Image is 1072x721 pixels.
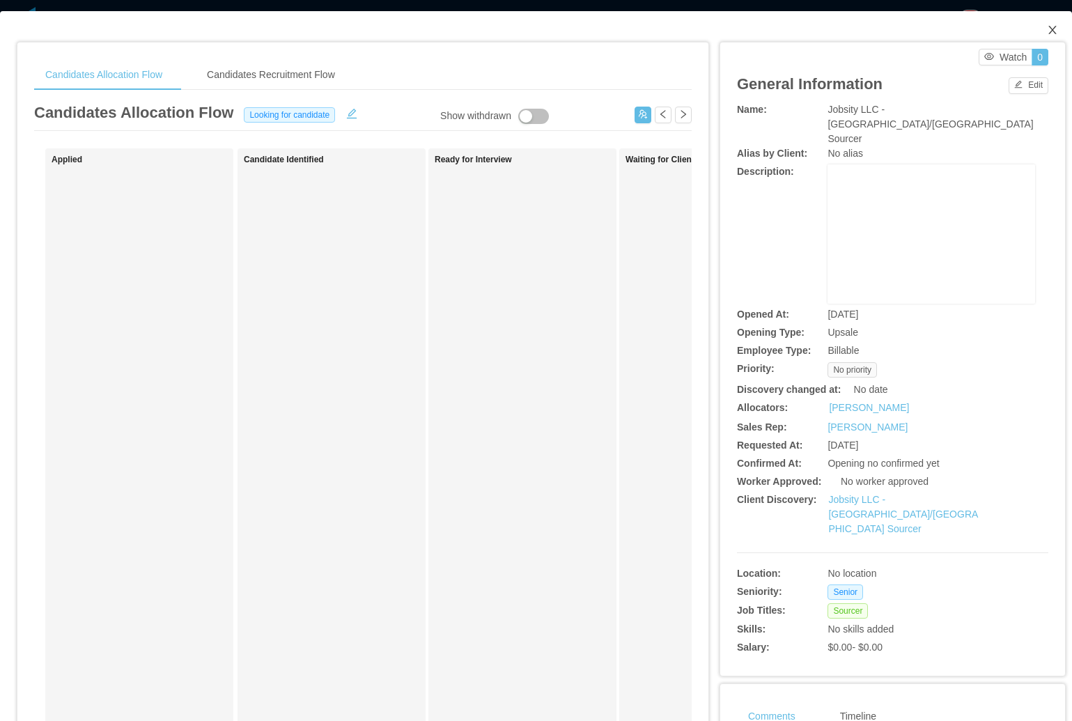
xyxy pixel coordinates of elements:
[737,494,816,505] b: Client Discovery:
[828,104,1033,144] span: Jobsity LLC - [GEOGRAPHIC_DATA]/[GEOGRAPHIC_DATA] Sourcer
[244,155,439,165] h1: Candidate Identified
[737,568,781,579] b: Location:
[737,402,788,413] b: Allocators:
[737,586,782,597] b: Seniority:
[737,166,794,177] b: Description:
[655,107,671,123] button: icon: left
[737,72,883,95] article: General Information
[737,421,787,433] b: Sales Rep:
[737,309,789,320] b: Opened At:
[52,155,247,165] h1: Applied
[737,476,821,487] b: Worker Approved:
[635,107,651,123] button: icon: usergroup-add
[435,155,630,165] h1: Ready for Interview
[828,148,863,159] span: No alias
[829,401,909,415] a: [PERSON_NAME]
[737,440,802,451] b: Requested At:
[828,642,883,653] span: $0.00 - $0.00
[737,327,805,338] b: Opening Type:
[675,107,692,123] button: icon: right
[828,327,858,338] span: Upsale
[828,458,939,469] span: Opening no confirmed yet
[828,494,978,534] a: Jobsity LLC - [GEOGRAPHIC_DATA]/[GEOGRAPHIC_DATA] Sourcer
[626,155,821,165] h1: Waiting for Client Approval
[854,384,888,395] span: No date
[841,476,929,487] span: No worker approved
[737,148,807,159] b: Alias by Client:
[34,101,233,124] article: Candidates Allocation Flow
[828,164,1035,304] div: rdw-wrapper
[737,345,811,356] b: Employee Type:
[440,109,511,124] div: Show withdrawn
[828,362,877,378] span: No priority
[737,384,841,395] b: Discovery changed at:
[828,421,908,433] a: [PERSON_NAME]
[196,59,346,91] div: Candidates Recruitment Flow
[737,623,766,635] b: Skills:
[244,107,335,123] span: Looking for candidate
[828,566,983,581] div: No location
[828,440,858,451] span: [DATE]
[737,605,786,616] b: Job Titles:
[737,458,802,469] b: Confirmed At:
[737,363,775,374] b: Priority:
[828,603,868,619] span: Sourcer
[828,309,858,320] span: [DATE]
[1047,24,1058,36] i: icon: close
[737,642,770,653] b: Salary:
[34,59,173,91] div: Candidates Allocation Flow
[828,345,859,356] span: Billable
[1009,77,1048,94] button: icon: editEdit
[1033,11,1072,50] button: Close
[828,623,894,635] span: No skills added
[828,584,863,600] span: Senior
[979,49,1032,65] button: icon: eyeWatch
[737,104,767,115] b: Name:
[839,185,1025,324] div: rdw-editor
[341,105,363,119] button: icon: edit
[1032,49,1048,65] button: 0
